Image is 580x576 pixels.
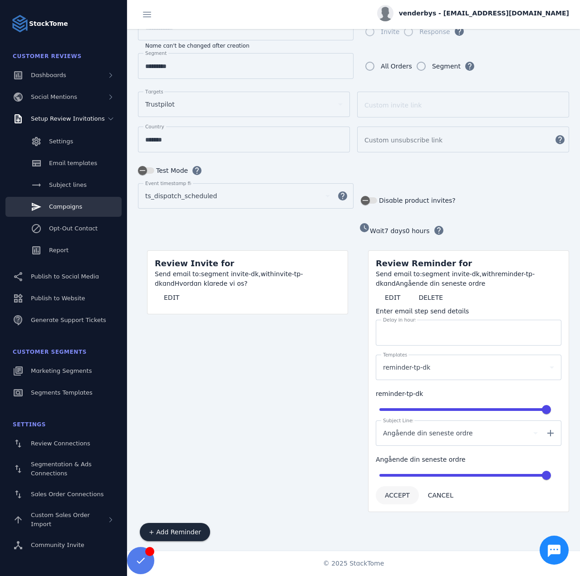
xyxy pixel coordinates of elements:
mat-label: Segment [145,50,167,56]
span: DELETE [418,294,443,301]
span: with [261,270,274,278]
span: Custom Sales Order Import [31,512,90,527]
span: Opt-Out Contact [49,225,98,232]
span: Publish to Social Media [31,273,99,280]
span: Review Invite for [155,259,234,268]
span: Settings [49,138,73,145]
button: CANCEL [419,486,462,504]
a: Community Invite [5,535,122,555]
span: Generate Support Tickets [31,317,106,323]
div: segment invite-dk, invite-tp-dk Hvordan klarede vi os? [155,269,340,288]
label: Disable product invites? [377,195,456,206]
mat-label: Country [145,124,164,129]
span: 7 days [384,227,406,234]
span: with [482,270,495,278]
span: Settings [13,421,46,428]
span: ts_dispatch_scheduled [145,190,217,201]
span: venderbys - [EMAIL_ADDRESS][DOMAIN_NAME] [399,9,569,18]
mat-hint: Name can't be changed after creation [145,40,250,49]
a: Segmentation & Ads Connections [5,455,122,483]
a: Marketing Segments [5,361,122,381]
span: Setup Review Invitations [31,115,105,122]
span: reminder-tp-dk [383,362,430,373]
span: Trustpilot [145,99,175,110]
button: + Add Reminder [140,523,210,541]
a: Subject lines [5,175,122,195]
a: Review Connections [5,434,122,454]
a: Generate Support Tickets [5,310,122,330]
button: ACCEPT [376,486,419,504]
span: Review Reminder for [376,259,472,268]
span: Social Mentions [31,93,77,100]
mat-label: Custom invite link [364,102,422,109]
a: Segments Templates [5,383,122,403]
button: venderbys - [EMAIL_ADDRESS][DOMAIN_NAME] [377,5,569,21]
span: ACCEPT [385,492,410,498]
label: Response [418,26,450,37]
span: Campaigns [49,203,82,210]
span: Send email to: [376,270,422,278]
a: Email templates [5,153,122,173]
button: EDIT [155,288,188,307]
mat-label: Templates [383,352,408,357]
input: Country [145,134,343,145]
a: Publish to Website [5,288,122,308]
span: Publish to Website [31,295,85,302]
mat-label: Targets [145,89,163,94]
strong: StackTome [29,19,68,29]
mat-icon: help [332,190,354,201]
label: Segment [430,61,461,72]
a: Campaigns [5,197,122,217]
label: Invite [379,26,399,37]
mat-icon: watch_later [359,222,370,233]
span: and [162,280,175,287]
input: Segment [145,61,346,72]
div: All Orders [381,61,412,72]
img: Logo image [11,15,29,33]
span: Segments Templates [31,389,93,396]
mat-label: Event timestamp field [145,181,198,186]
mat-label: Delay in hours [383,317,418,322]
span: and [383,280,396,287]
span: Community Invite [31,542,84,548]
span: Wait [370,227,384,234]
div: reminder-tp-dk [376,389,561,399]
div: segment invite-dk, reminder-tp-dk Angående din seneste ordre [376,269,561,288]
span: Segmentation & Ads Connections [31,461,92,477]
span: Marketing Segments [31,367,92,374]
span: Customer Segments [13,349,87,355]
a: Settings [5,132,122,151]
span: Angående din seneste ordre [383,428,473,439]
a: Opt-Out Contact [5,219,122,239]
span: © 2025 StackTome [323,559,384,568]
span: Review Connections [31,440,90,447]
button: EDIT [376,288,409,307]
span: EDIT [164,294,179,301]
span: 0 hours [406,227,430,234]
span: Subject lines [49,181,87,188]
a: Sales Order Connections [5,484,122,504]
mat-label: Custom unsubscribe link [364,137,442,144]
a: Publish to Social Media [5,267,122,287]
a: Report [5,240,122,260]
div: Enter email step send details [376,307,561,316]
span: CANCEL [428,492,453,498]
span: Email templates [49,160,97,166]
mat-label: Subject Lines [383,418,415,423]
label: Test Mode [154,165,188,176]
span: Dashboards [31,72,66,78]
span: Sales Order Connections [31,491,103,498]
span: EDIT [385,294,400,301]
button: DELETE [409,288,452,307]
mat-icon: add [540,428,561,439]
span: Customer Reviews [13,53,82,59]
span: Report [49,247,69,254]
img: profile.jpg [377,5,393,21]
span: + Add Reminder [149,529,201,535]
span: Send email to: [155,270,201,278]
div: Angående din seneste ordre [376,455,561,464]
